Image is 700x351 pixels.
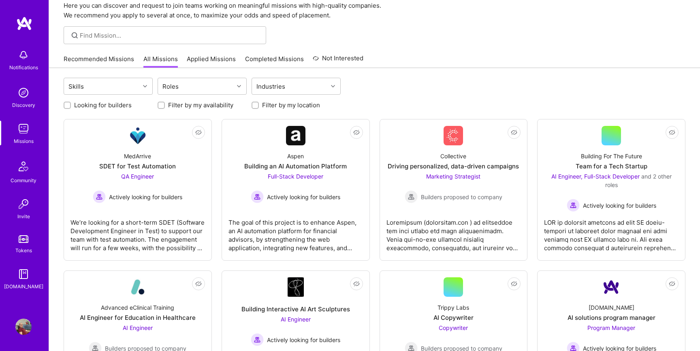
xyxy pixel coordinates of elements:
[286,126,305,145] img: Company Logo
[195,281,202,287] i: icon EyeClosed
[15,85,32,101] img: discovery
[388,162,519,170] div: Driving personalized, data-driven campaigns
[268,173,323,180] span: Full-Stack Developer
[567,199,580,212] img: Actively looking for builders
[168,101,233,109] label: Filter by my availability
[228,212,363,252] div: The goal of this project is to enhance Aspen, an AI automation platform for financial advisors, b...
[101,303,174,312] div: Advanced eClinical Training
[93,190,106,203] img: Actively looking for builders
[128,126,147,145] img: Company Logo
[195,129,202,136] i: icon EyeClosed
[437,303,469,312] div: Trippy Labs
[254,81,287,92] div: Industries
[511,129,517,136] i: icon EyeClosed
[74,101,132,109] label: Looking for builders
[70,212,205,252] div: We’re looking for a short-term SDET (Software Development Engineer in Test) to support our team w...
[19,235,28,243] img: tokens
[64,55,134,68] a: Recommended Missions
[4,282,43,291] div: [DOMAIN_NAME]
[511,281,517,287] i: icon EyeClosed
[70,31,79,40] i: icon SearchGrey
[288,277,304,297] img: Company Logo
[587,324,635,331] span: Program Manager
[14,137,34,145] div: Missions
[669,281,675,287] i: icon EyeClosed
[251,333,264,346] img: Actively looking for builders
[16,16,32,31] img: logo
[11,176,36,185] div: Community
[262,101,320,109] label: Filter by my location
[241,305,350,313] div: Building Interactive AI Art Sculptures
[421,193,502,201] span: Builders proposed to company
[551,173,640,180] span: AI Engineer, Full-Stack Developer
[237,84,241,88] i: icon Chevron
[245,55,304,68] a: Completed Missions
[602,277,621,297] img: Company Logo
[80,31,260,40] input: Find Mission...
[386,126,521,254] a: Company LogoCollectiveDriving personalized, data-driven campaignsMarketing Strategist Builders pr...
[331,84,335,88] i: icon Chevron
[589,303,634,312] div: [DOMAIN_NAME]
[123,324,153,331] span: AI Engineer
[544,126,679,254] a: Building For The FutureTeam for a Tech StartupAI Engineer, Full-Stack Developer and 2 other roles...
[15,196,32,212] img: Invite
[12,101,35,109] div: Discovery
[405,190,418,203] img: Builders proposed to company
[70,126,205,254] a: Company LogoMedArriveSDET for Test AutomationQA Engineer Actively looking for buildersActively lo...
[576,162,647,170] div: Team for a Tech Startup
[121,173,154,180] span: QA Engineer
[99,162,176,170] div: SDET for Test Automation
[228,126,363,254] a: Company LogoAspenBuilding an AI Automation PlatformFull-Stack Developer Actively looking for buil...
[128,277,147,297] img: Company Logo
[353,129,360,136] i: icon EyeClosed
[15,47,32,63] img: bell
[143,55,178,68] a: All Missions
[267,336,340,344] span: Actively looking for builders
[669,129,675,136] i: icon EyeClosed
[15,266,32,282] img: guide book
[426,173,480,180] span: Marketing Strategist
[187,55,236,68] a: Applied Missions
[15,121,32,137] img: teamwork
[433,313,474,322] div: AI Copywriter
[15,319,32,335] img: User Avatar
[267,193,340,201] span: Actively looking for builders
[281,316,311,323] span: AI Engineer
[353,281,360,287] i: icon EyeClosed
[15,246,32,255] div: Tokens
[287,152,304,160] div: Aspen
[244,162,347,170] div: Building an AI Automation Platform
[160,81,181,92] div: Roles
[80,313,196,322] div: AI Engineer for Education in Healthcare
[444,126,463,145] img: Company Logo
[583,201,656,210] span: Actively looking for builders
[13,319,34,335] a: User Avatar
[17,212,30,221] div: Invite
[568,313,655,322] div: AI solutions program manager
[440,152,466,160] div: Collective
[386,212,521,252] div: Loremipsum (dolorsitam.con ) ad elitseddoe tem inci utlabo etd magn aliquaenimadm. Venia qui-no-e...
[439,324,468,331] span: Copywriter
[143,84,147,88] i: icon Chevron
[251,190,264,203] img: Actively looking for builders
[14,157,33,176] img: Community
[66,81,86,92] div: Skills
[544,212,679,252] div: LOR ip dolorsit ametcons ad elit SE doeiu-tempori ut laboreet dolor magnaal eni admi veniamq nost...
[581,152,642,160] div: Building For The Future
[313,53,363,68] a: Not Interested
[109,193,182,201] span: Actively looking for builders
[64,1,685,20] p: Here you can discover and request to join teams working on meaningful missions with high-quality ...
[9,63,38,72] div: Notifications
[124,152,151,160] div: MedArrive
